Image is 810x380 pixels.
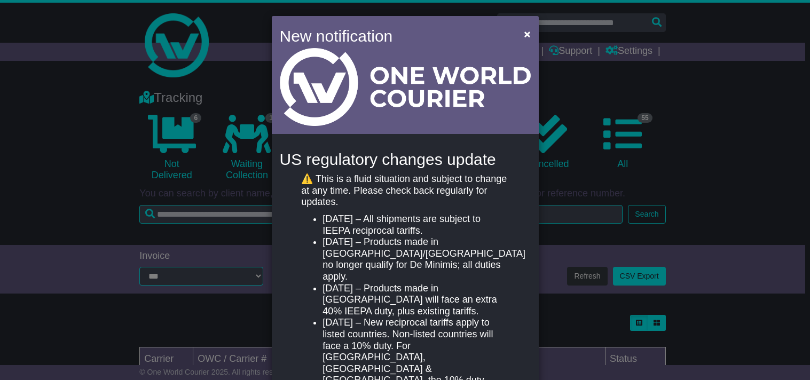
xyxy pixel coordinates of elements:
[323,283,508,318] li: [DATE] – Products made in [GEOGRAPHIC_DATA] will face an extra 40% IEEPA duty, plus existing tari...
[323,213,508,236] li: [DATE] – All shipments are subject to IEEPA reciprocal tariffs.
[301,173,508,208] p: ⚠️ This is a fluid situation and subject to change at any time. Please check back regularly for u...
[323,236,508,282] li: [DATE] – Products made in [GEOGRAPHIC_DATA]/[GEOGRAPHIC_DATA] no longer qualify for De Minimis; a...
[518,23,536,45] button: Close
[280,151,531,168] h4: US regulatory changes update
[280,24,509,48] h4: New notification
[280,48,531,126] img: Light
[524,28,530,40] span: ×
